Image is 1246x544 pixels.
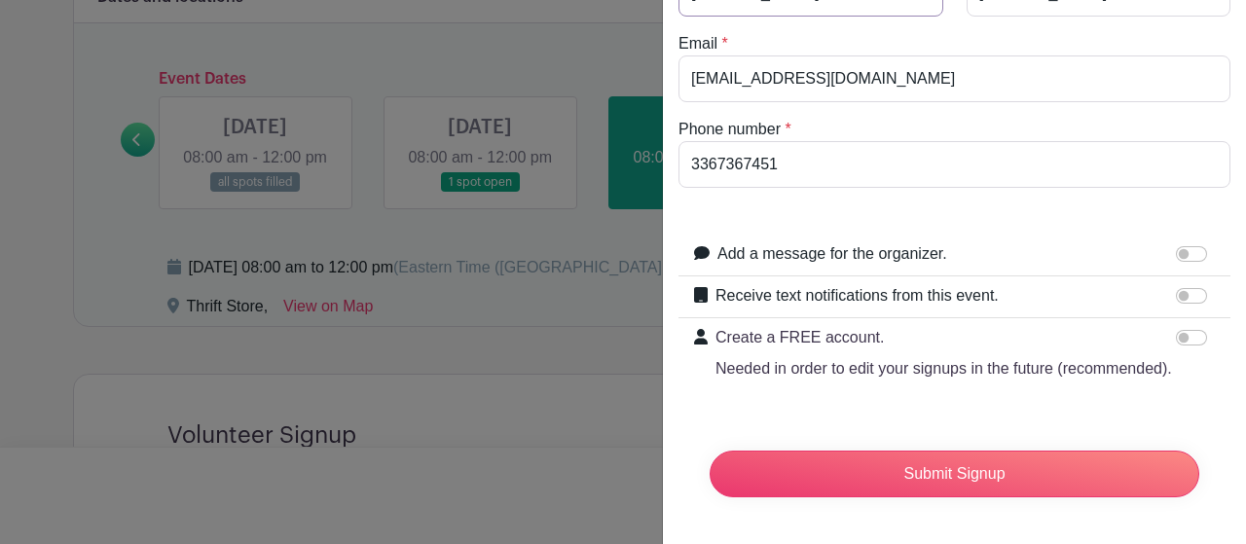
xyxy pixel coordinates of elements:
input: Submit Signup [710,451,1199,497]
label: Receive text notifications from this event. [715,284,999,308]
p: Create a FREE account. [715,326,1172,349]
label: Phone number [678,118,781,141]
p: Needed in order to edit your signups in the future (recommended). [715,357,1172,381]
label: Add a message for the organizer. [717,242,947,266]
label: Email [678,32,717,55]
